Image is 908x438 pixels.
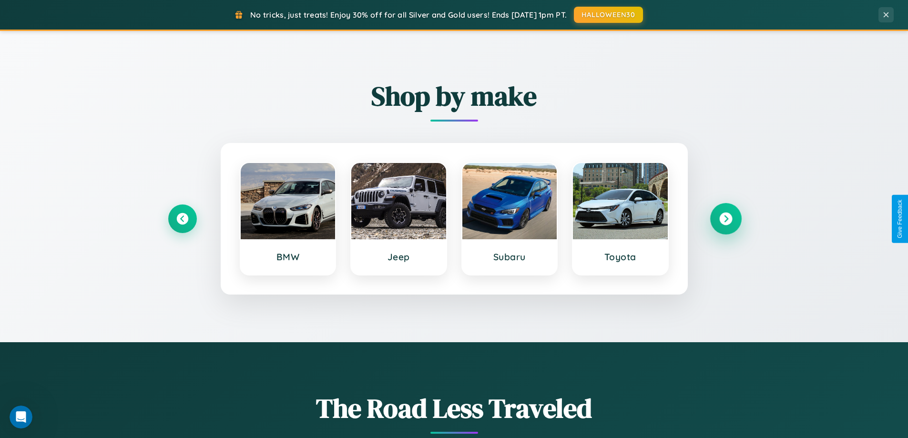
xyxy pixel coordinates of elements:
h3: Subaru [472,251,548,263]
h3: BMW [250,251,326,263]
span: No tricks, just treats! Enjoy 30% off for all Silver and Gold users! Ends [DATE] 1pm PT. [250,10,567,20]
div: Give Feedback [897,200,903,238]
iframe: Intercom live chat [10,406,32,428]
h3: Toyota [582,251,658,263]
button: HALLOWEEN30 [574,7,643,23]
h1: The Road Less Traveled [168,390,740,427]
h2: Shop by make [168,78,740,114]
h3: Jeep [361,251,437,263]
